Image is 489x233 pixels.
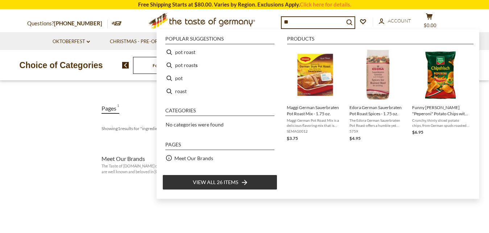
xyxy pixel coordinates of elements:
[166,121,224,128] span: No categories were found
[412,104,469,117] span: Funny [PERSON_NAME] "Peperoni" Potato Chips with Chili Pepper, 6.2 oz
[165,142,274,150] li: Pages
[174,154,213,162] a: Meet Our Brands
[54,20,102,26] a: [PHONE_NUMBER]
[101,154,384,176] a: Meet Our Brands
[287,104,344,117] span: Maggi German Sauerbraten Pot Roast Mix - 1.75 oz.
[165,36,274,44] li: Popular suggestions
[284,46,347,145] li: Maggi German Sauerbraten Pot Roast Mix - 1.75 oz.
[412,129,423,135] span: $6.95
[162,59,277,72] li: pot roasts
[122,62,129,68] img: previous arrow
[287,136,298,141] span: $3.75
[101,154,384,163] span: Meet Our Brands
[412,49,469,142] a: Funny Frisch Chipsfrisch PeperoniFunny [PERSON_NAME] "Peperoni" Potato Chips with Chili Pepper, 6...
[101,122,277,134] div: Showing results for " "
[349,129,406,134] span: 5759
[195,61,198,69] b: s
[424,22,436,28] span: $0.00
[414,49,467,101] img: Funny Frisch Chipsfrisch Peperoni
[412,118,469,128] span: Crunchy, thinly sliced potato chips, from German spuds roasted in sunflower oil and lightly seaso...
[162,85,277,98] li: roast
[419,13,440,31] button: $0.00
[27,19,108,28] p: Questions?
[287,118,344,128] span: Maggi German Pot Roast Mix is a delicious flavoring mix that is easily prepared and added to meat...
[352,49,404,101] img: Edora German Sauerbraten Pot Roast Spices
[349,49,406,142] a: Edora German Sauerbraten Pot Roast SpicesEdora German Sauerbraten Pot Roast Spices - 1.75 oz.The ...
[101,163,384,174] span: The Taste of [DOMAIN_NAME] offers over 2,000 products from over 240 brands. Most products come fr...
[289,49,341,101] img: Maggi German Sauerbraten Pot Roast Mix
[101,103,119,114] a: View Pages Tab
[157,29,479,199] div: Instant Search Results
[53,38,90,46] a: Oktoberfest
[162,72,277,85] li: pot
[388,18,411,24] span: Account
[287,49,344,142] a: Maggi German Sauerbraten Pot Roast MixMaggi German Sauerbraten Pot Roast Mix - 1.75 oz.Maggi Germ...
[349,118,406,128] span: The Edora German Sauerbraten Pot Roast offers a humble yet hearty dining experience. This traditi...
[162,151,277,165] li: Meet Our Brands
[162,46,277,59] li: pot roast
[379,17,411,25] a: Account
[193,178,238,186] span: View all 26 items
[287,36,473,44] li: Products
[165,108,274,116] li: Categories
[349,104,406,117] span: Edora German Sauerbraten Pot Roast Spices - 1.75 oz.
[110,38,172,46] a: Christmas - PRE-ORDER
[153,63,187,68] a: Food By Category
[118,126,120,131] b: 1
[300,1,351,8] a: Click here for details.
[349,136,361,141] span: $4.95
[162,175,277,190] li: View all 26 items
[409,46,472,145] li: Funny Frisch "Peperoni" Potato Chips with Chili Pepper, 6.2 oz
[117,103,119,113] span: 1
[287,129,344,134] span: SEMAG0012
[347,46,409,145] li: Edora German Sauerbraten Pot Roast Spices - 1.75 oz.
